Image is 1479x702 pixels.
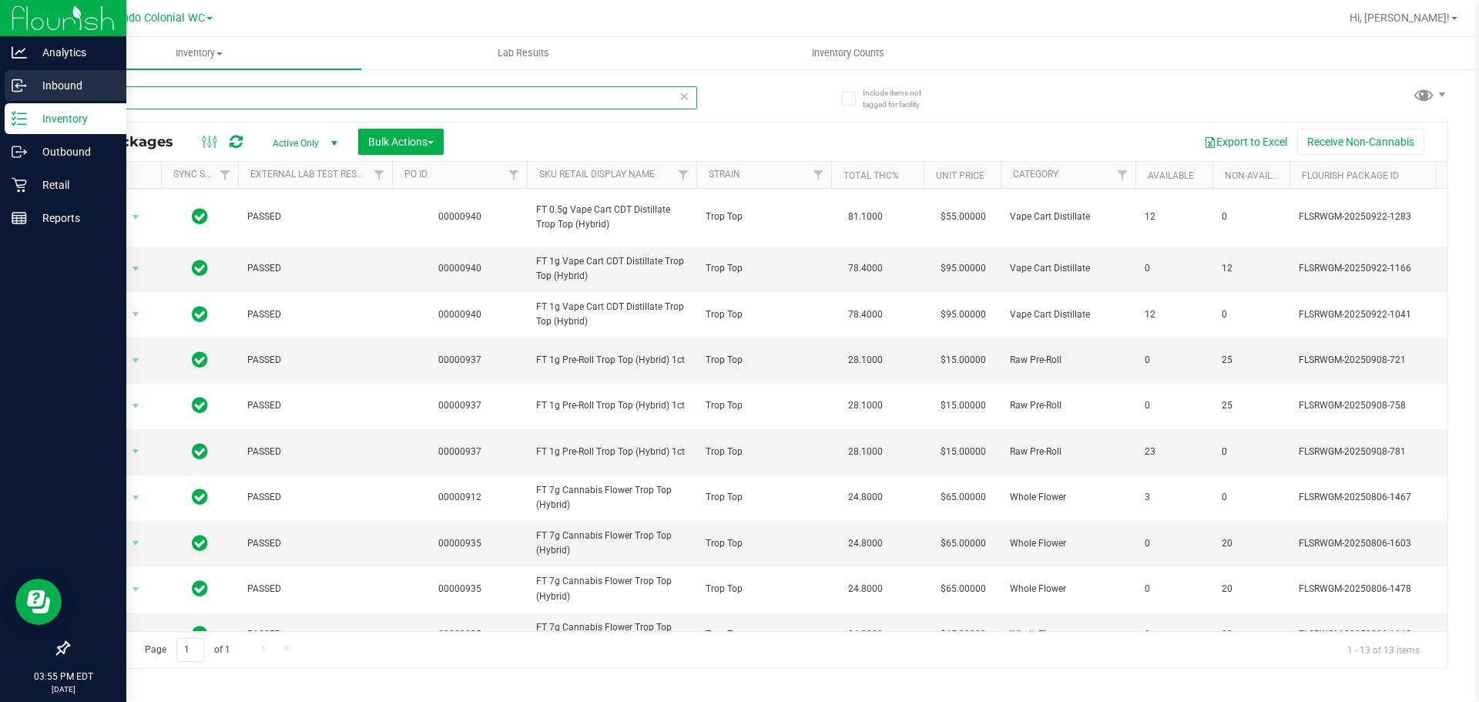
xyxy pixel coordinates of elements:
span: $55.00000 [933,206,994,228]
span: $95.00000 [933,304,994,326]
span: FT 1g Vape Cart CDT Distillate Trop Top (Hybrid) [536,254,687,284]
a: Unit Price [936,170,984,181]
span: select [126,441,146,462]
span: Vape Cart Distillate [1010,261,1126,276]
span: Include items not tagged for facility [863,87,940,110]
span: FT 1g Vape Cart CDT Distillate Trop Top (Hybrid) [536,300,687,329]
span: 24.8000 [840,623,890,646]
a: 00000940 [438,309,481,320]
span: FLSRWGM-20250922-1166 [1299,261,1450,276]
a: SKU Retail Display Name [539,169,655,180]
span: Trop Top [706,398,822,413]
p: 03:55 PM EDT [7,670,119,684]
span: Trop Top [706,582,822,596]
span: 0 [1145,261,1203,276]
span: Whole Flower [1010,490,1126,505]
span: FT 7g Cannabis Flower Trop Top (Hybrid) [536,483,687,512]
span: PASSED [247,445,383,459]
a: 00000935 [438,538,481,549]
span: FT 7g Cannabis Flower Trop Top (Hybrid) [536,620,687,650]
span: 0 [1145,582,1203,596]
inline-svg: Analytics [12,45,27,60]
span: Trop Top [706,307,822,322]
span: Vape Cart Distillate [1010,307,1126,322]
span: 1 - 13 of 13 items [1335,638,1432,661]
span: PASSED [247,210,383,224]
a: 00000937 [438,400,481,411]
span: 20 [1222,627,1280,642]
span: 28.1000 [840,349,890,371]
span: 25 [1222,353,1280,368]
span: Raw Pre-Roll [1010,445,1126,459]
span: 25 [1222,398,1280,413]
span: FLSRWGM-20250922-1283 [1299,210,1450,224]
a: Filter [501,162,527,188]
span: Page of 1 [132,638,243,662]
span: 0 [1145,353,1203,368]
a: External Lab Test Result [250,169,371,180]
inline-svg: Retail [12,177,27,193]
span: $15.00000 [933,441,994,463]
a: 00000937 [438,446,481,457]
span: FT 1g Pre-Roll Trop Top (Hybrid) 1ct [536,353,687,368]
span: FT 1g Pre-Roll Trop Top (Hybrid) 1ct [536,398,687,413]
span: 0 [1222,490,1280,505]
a: Filter [1110,162,1135,188]
span: PASSED [247,627,383,642]
a: Inventory [37,37,361,69]
span: Raw Pre-Roll [1010,398,1126,413]
span: 28.1000 [840,395,890,417]
span: $15.00000 [933,395,994,417]
a: Filter [806,162,831,188]
span: Trop Top [706,536,822,551]
span: FLSRWGM-20250908-781 [1299,445,1450,459]
span: 12 [1222,261,1280,276]
a: 00000935 [438,583,481,594]
span: select [126,395,146,417]
input: 1 [176,638,204,662]
p: Analytics [27,43,119,62]
span: Bulk Actions [368,136,434,148]
iframe: Resource center [15,579,62,625]
a: 00000935 [438,629,481,640]
span: All Packages [80,133,189,150]
span: select [126,304,146,325]
span: $65.00000 [933,578,994,600]
span: select [126,487,146,509]
span: Trop Top [706,210,822,224]
a: Strain [709,169,740,180]
span: 20 [1222,582,1280,596]
span: In Sync [192,349,208,371]
p: Retail [27,176,119,194]
span: In Sync [192,623,208,645]
span: In Sync [192,486,208,508]
span: Inventory [37,46,361,60]
span: $65.00000 [933,623,994,646]
span: 0 [1145,398,1203,413]
span: PASSED [247,398,383,413]
span: Lab Results [477,46,570,60]
span: select [126,350,146,371]
span: 0 [1222,307,1280,322]
a: 00000912 [438,492,481,502]
span: Hi, [PERSON_NAME]! [1350,12,1450,24]
span: 0 [1145,627,1203,642]
span: Clear [679,86,689,106]
span: select [126,579,146,600]
span: FLSRWGM-20250908-758 [1299,398,1450,413]
p: [DATE] [7,684,119,695]
span: PASSED [247,261,383,276]
span: $15.00000 [933,349,994,371]
span: Trop Top [706,445,822,459]
span: 24.8000 [840,578,890,600]
span: Trop Top [706,353,822,368]
span: 0 [1222,210,1280,224]
span: 12 [1145,210,1203,224]
span: 3 [1145,490,1203,505]
button: Receive Non-Cannabis [1297,129,1424,155]
p: Inventory [27,109,119,128]
span: Inventory Counts [791,46,905,60]
input: Search Package ID, Item Name, SKU, Lot or Part Number... [68,86,697,109]
span: select [126,207,146,228]
p: Outbound [27,143,119,161]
